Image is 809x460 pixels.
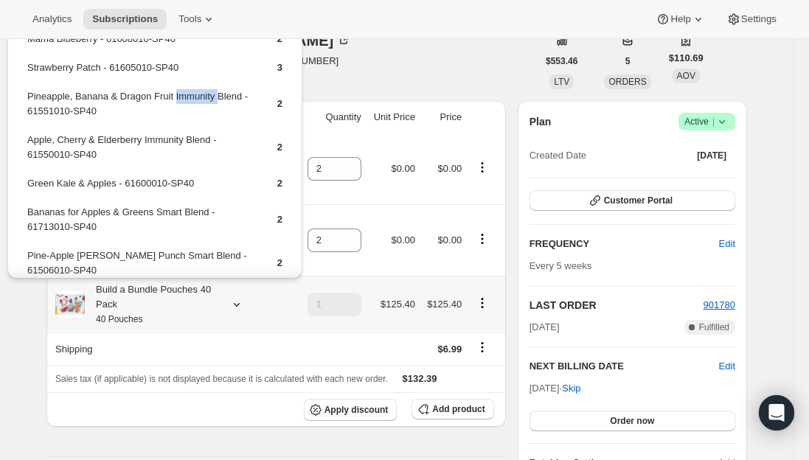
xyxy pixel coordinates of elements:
td: Bananas for Apples & Greens Smart Blend - 61713010-SP40 [27,204,252,246]
span: [DATE] [697,150,726,161]
button: Customer Portal [530,190,735,211]
h2: Plan [530,114,552,129]
td: Pineapple, Banana & Dragon Fruit Immunity Blend - 61551010-SP40 [27,88,252,130]
span: Subscriptions [92,13,158,25]
button: Shipping actions [471,339,494,355]
span: Skip [562,381,580,396]
span: $125.40 [427,299,462,310]
td: Green Kale & Apples - 61600010-SP40 [27,175,252,203]
span: LTV [554,77,569,87]
h2: LAST ORDER [530,298,704,313]
span: Customer Portal [604,195,673,206]
button: Product actions [471,295,494,311]
button: 901780 [704,298,735,313]
span: Fulfilled [699,321,729,333]
h2: NEXT BILLING DATE [530,359,719,374]
span: ORDERS [608,77,646,87]
span: Edit [719,237,735,251]
button: Help [647,9,714,29]
span: | [712,116,715,128]
h2: FREQUENCY [530,237,719,251]
span: $0.00 [391,163,415,174]
span: $6.99 [438,344,462,355]
span: Sales tax (if applicable) is not displayed because it is calculated with each new order. [55,374,388,384]
button: Skip [553,377,589,400]
td: Pine-Apple [PERSON_NAME] Punch Smart Blend - 61506010-SP40 [27,248,252,290]
button: Add product [412,399,493,419]
span: $0.00 [438,163,462,174]
span: $553.46 [546,55,577,67]
span: [DATE] [530,320,560,335]
div: Build a Bundle Pouches 40 Pack [85,282,218,327]
span: $0.00 [438,234,462,245]
button: Order now [530,411,735,431]
span: $132.39 [403,373,437,384]
button: Settings [718,9,785,29]
th: Unit Price [366,101,420,133]
th: Shipping [46,332,299,365]
span: Order now [610,415,654,427]
button: Subscriptions [83,9,167,29]
button: [DATE] [688,145,735,166]
th: Quantity [299,101,366,133]
button: 5 [617,51,639,72]
span: 2 [277,214,282,225]
button: Analytics [24,9,80,29]
span: 2 [277,257,282,268]
a: 901780 [704,299,735,310]
span: AOV [677,71,695,81]
span: Settings [741,13,777,25]
span: 2 [277,178,282,189]
span: 5 [625,55,631,67]
button: Edit [710,232,744,256]
button: Tools [170,9,225,29]
span: 3 [277,62,282,73]
span: Active [684,114,729,129]
span: Analytics [32,13,72,25]
span: Tools [178,13,201,25]
button: Product actions [471,159,494,175]
td: Mama Blueberry - 61608010-SP40 [27,31,252,58]
span: Apply discount [324,404,389,416]
small: 40 Pouches [96,314,142,324]
span: Add product [432,403,485,415]
button: Apply discount [304,399,397,421]
button: Product actions [471,231,494,247]
span: $110.69 [669,51,704,66]
span: 2 [277,142,282,153]
div: Open Intercom Messenger [759,395,794,431]
th: Price [420,101,466,133]
span: $0.00 [391,234,415,245]
span: Every 5 weeks [530,260,592,271]
span: 2 [277,98,282,109]
span: [DATE] · [530,383,581,394]
button: Edit [719,359,735,374]
span: $125.40 [381,299,415,310]
td: Strawberry Patch - 61605010-SP40 [27,60,252,87]
span: Help [670,13,690,25]
button: $553.46 [537,51,586,72]
span: Created Date [530,148,586,163]
td: Apple, Cherry & Elderberry Immunity Blend - 61550010-SP40 [27,132,252,174]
